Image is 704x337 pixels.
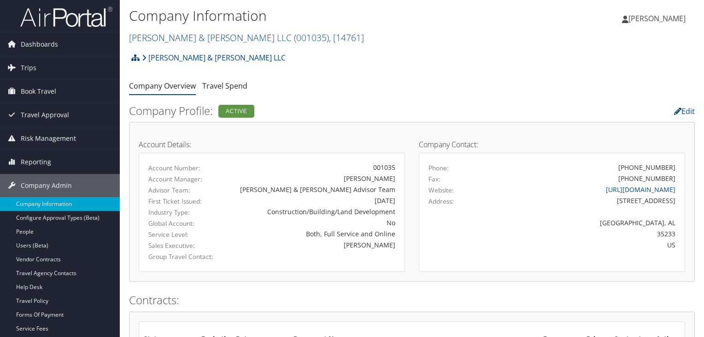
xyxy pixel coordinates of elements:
[21,150,51,174] span: Reporting
[428,163,449,173] label: Phone:
[129,81,196,91] a: Company Overview
[129,31,364,44] a: [PERSON_NAME] & [PERSON_NAME] LLC
[235,174,395,183] div: [PERSON_NAME]
[235,185,395,194] div: [PERSON_NAME] & [PERSON_NAME] Advisor Team
[21,174,72,197] span: Company Admin
[494,229,676,239] div: 35233
[235,240,395,250] div: [PERSON_NAME]
[428,175,440,184] label: Fax:
[21,56,36,79] span: Trips
[329,31,364,44] span: , [ 14761 ]
[21,127,76,150] span: Risk Management
[129,292,695,308] h2: Contracts:
[235,229,395,239] div: Both, Full Service and Online
[21,103,69,126] span: Travel Approval
[674,106,695,116] a: Edit
[139,141,405,148] h4: Account Details:
[618,162,675,172] div: [PHONE_NUMBER]
[142,48,286,67] a: [PERSON_NAME] & [PERSON_NAME] LLC
[148,186,222,195] label: Advisor Team:
[235,162,395,172] div: 001035
[129,6,506,25] h1: Company Information
[218,105,254,118] div: Active
[202,81,247,91] a: Travel Spend
[235,196,395,205] div: [DATE]
[606,185,675,194] a: [URL][DOMAIN_NAME]
[21,80,56,103] span: Book Travel
[618,174,675,183] div: [PHONE_NUMBER]
[235,207,395,217] div: Construction/Building/Land Development
[148,252,222,261] label: Group Travel Contact:
[21,33,58,56] span: Dashboards
[622,5,695,32] a: [PERSON_NAME]
[419,141,685,148] h4: Company Contact:
[428,197,454,206] label: Address:
[235,218,395,228] div: No
[494,218,676,228] div: [GEOGRAPHIC_DATA], AL
[494,240,676,250] div: US
[148,208,222,217] label: Industry Type:
[494,196,676,205] div: [STREET_ADDRESS]
[148,219,222,228] label: Global Account:
[148,230,222,239] label: Service Level:
[148,197,222,206] label: First Ticket Issued:
[20,6,112,28] img: airportal-logo.png
[294,31,329,44] span: ( 001035 )
[148,175,222,184] label: Account Manager:
[129,103,502,119] h2: Company Profile:
[148,241,222,250] label: Sales Executive:
[148,163,222,173] label: Account Number:
[428,186,454,195] label: Website:
[628,13,686,24] span: [PERSON_NAME]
